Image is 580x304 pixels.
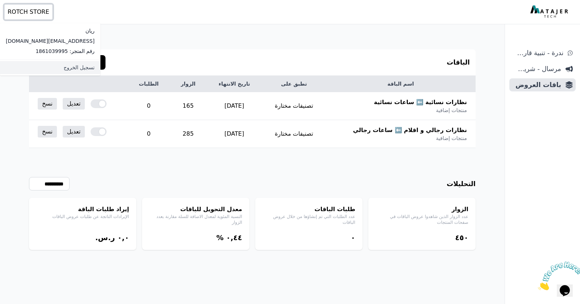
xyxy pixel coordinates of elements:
a: نسخ [38,98,57,110]
th: تطبق على [262,76,326,92]
iframe: chat widget [535,259,580,293]
td: تصنيفات مختارة [262,92,326,120]
td: [DATE] [207,92,262,120]
span: ROTCH STORE [8,8,49,16]
bdi: ۰,٤٤ [226,233,242,242]
td: 0 [128,92,170,120]
span: نظارات رجالي و اقلام ⬅️ ساعات رجالي [353,126,467,135]
a: نسخ [38,126,57,137]
span: ر.س. [95,233,115,242]
div: ٤٥۰ [376,233,468,243]
img: الدردشة الملفتة للإنتباه [3,3,48,32]
p: رقم المتجر: 1861039995 [6,48,95,55]
span: مرسال - شريط دعاية [512,64,561,74]
div: ۰ [262,233,355,243]
td: تصنيفات مختارة [262,120,326,148]
a: تعديل [63,98,85,110]
span: % [216,233,224,242]
td: 165 [170,92,207,120]
p: عدد الطلبات التي تم إنشاؤها من خلال عروض الباقات [262,214,355,225]
span: ندرة - تنبية قارب علي النفاذ [512,48,563,58]
h3: التحليلات [447,179,476,189]
img: MatajerTech Logo [530,5,570,19]
span: باقات العروض [512,80,561,90]
h4: معدل التحويل للباقات [149,205,242,214]
th: الطلبات [128,76,170,92]
button: ROTCH STORE [4,4,53,20]
p: النسبة المئوية لمعدل الاضافة للسلة مقارنة بعدد الزوار [149,214,242,225]
th: تاريخ الانتهاء [207,76,262,92]
td: 285 [170,120,207,148]
span: نظارات نسائية ⬅️ ساعات نسائية [374,98,467,107]
p: ريان [6,27,95,34]
span: منتجات إضافية [436,107,467,114]
h4: طلبات الباقات [262,205,355,214]
bdi: ۰,۰ [117,233,129,242]
th: اسم الباقة [326,76,476,92]
a: تعديل [63,126,85,137]
td: [DATE] [207,120,262,148]
th: الزوار [170,76,207,92]
h4: الزوار [376,205,468,214]
p: الإيرادات الناتجة عن طلبات عروض الباقات [36,214,129,219]
h3: الباقات [447,57,470,67]
button: $i18n('chat', 'chat_widget') [7,9,23,22]
span: منتجات إضافية [436,135,467,142]
p: [EMAIL_ADDRESS][DOMAIN_NAME] [6,37,95,45]
td: 0 [128,120,170,148]
h4: إيراد طلبات الباقة [36,205,129,214]
p: عدد الزوار الذين شاهدوا عروض الباقات في صفحات المنتجات [376,214,468,225]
